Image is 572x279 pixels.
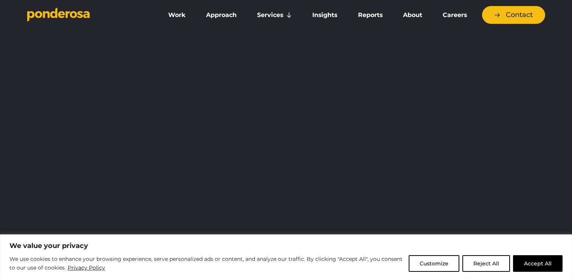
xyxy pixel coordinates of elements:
[394,7,431,23] a: About
[67,263,105,272] a: Privacy Policy
[434,7,476,23] a: Careers
[304,7,346,23] a: Insights
[9,241,563,250] p: We value your privacy
[160,7,194,23] a: Work
[248,7,301,23] a: Services
[462,255,510,272] button: Reject All
[9,255,403,273] p: We use cookies to enhance your browsing experience, serve personalized ads or content, and analyz...
[513,255,563,272] button: Accept All
[409,255,459,272] button: Customize
[197,7,245,23] a: Approach
[27,8,148,23] a: Go to homepage
[482,6,545,24] a: Contact
[349,7,391,23] a: Reports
